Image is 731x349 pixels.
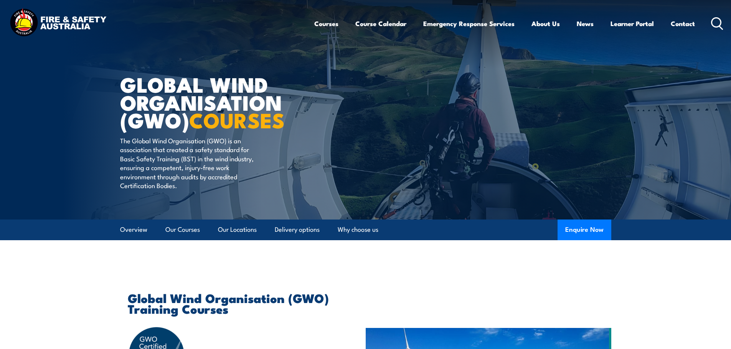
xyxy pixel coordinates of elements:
a: Contact [671,13,695,34]
a: Why choose us [338,220,378,240]
a: Our Courses [165,220,200,240]
a: About Us [531,13,560,34]
a: Our Locations [218,220,257,240]
strong: COURSES [189,103,285,135]
h1: Global Wind Organisation (GWO) [120,75,310,129]
a: Courses [314,13,338,34]
a: Learner Portal [611,13,654,34]
a: News [577,13,594,34]
h2: Global Wind Organisation (GWO) Training Courses [128,292,330,314]
button: Enquire Now [558,220,611,240]
a: Overview [120,220,147,240]
a: Emergency Response Services [423,13,515,34]
a: Delivery options [275,220,320,240]
a: Course Calendar [355,13,406,34]
p: The Global Wind Organisation (GWO) is an association that created a safety standard for Basic Saf... [120,136,260,190]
